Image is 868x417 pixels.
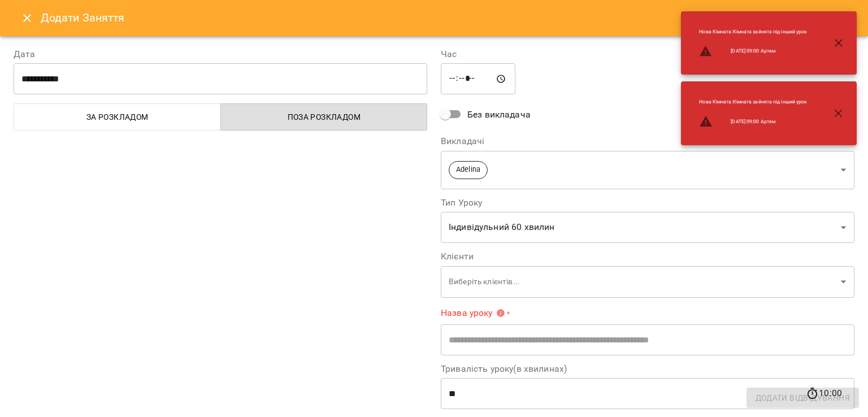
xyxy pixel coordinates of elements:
button: За розкладом [14,103,221,131]
span: Назва уроку [441,309,505,318]
span: Без викладача [467,108,531,121]
span: За розкладом [21,110,214,124]
svg: Вкажіть назву уроку або виберіть клієнтів [496,309,505,318]
p: Виберіть клієнтів... [449,276,836,288]
label: Тривалість уроку(в хвилинах) [441,364,854,373]
span: Поза розкладом [228,110,421,124]
h6: Додати Заняття [41,9,854,27]
span: Adelina [449,164,487,175]
div: Adelina [441,150,854,189]
button: Close [14,5,41,32]
label: Дата [14,50,427,59]
label: Клієнти [441,252,854,261]
label: Тип Уроку [441,198,854,207]
li: Нова Кімната : Кімната зайнята під інший урок [690,94,816,110]
label: Час [441,50,854,59]
li: Нова Кімната : Кімната зайнята під інший урок [690,24,816,40]
label: Викладачі [441,137,854,146]
li: [DATE] 09:00 Артем [690,110,816,133]
li: [DATE] 09:00 Артем [690,40,816,63]
div: Виберіть клієнтів... [441,266,854,298]
div: Індивідульний 60 хвилин [441,212,854,244]
button: Поза розкладом [220,103,428,131]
